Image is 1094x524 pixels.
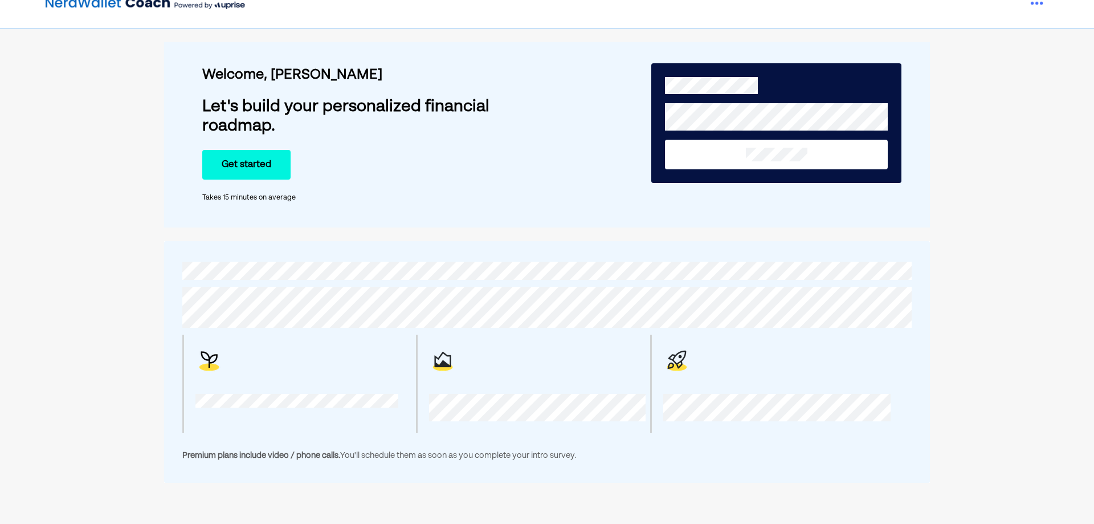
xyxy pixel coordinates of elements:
span: Premium plans include video / phone calls. [182,452,340,460]
button: Get started [202,150,291,180]
div: You'll schedule them as soon as you complete your intro survey. [182,449,912,462]
div: Let's build your personalized financial roadmap. [202,98,559,136]
div: Takes 15 minutes on average [202,193,559,202]
div: Welcome, [PERSON_NAME] [202,67,559,84]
